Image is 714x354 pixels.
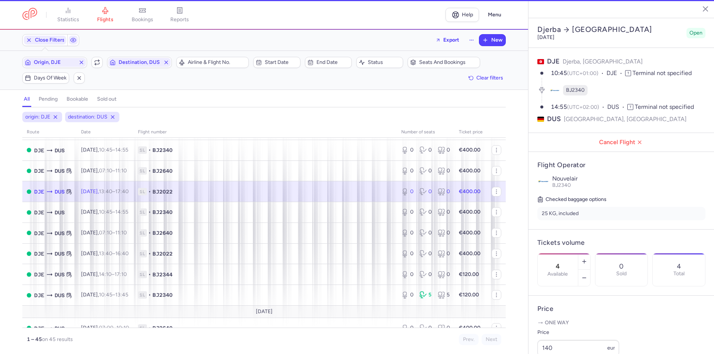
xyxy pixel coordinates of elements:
[419,324,432,332] div: 0
[537,25,684,34] h2: Djerba [GEOGRAPHIC_DATA]
[466,72,506,84] button: Clear filters
[673,271,685,277] p: Total
[81,250,129,257] span: [DATE],
[34,208,44,217] span: DJE
[152,208,173,216] span: BJ2340
[99,230,127,236] span: –
[55,229,65,237] span: DUS
[49,7,87,23] a: statistics
[23,35,67,46] button: Close Filters
[459,271,479,277] strong: €120.00
[438,146,450,154] div: 0
[99,271,127,277] span: –
[99,188,112,195] time: 13:40
[401,324,414,332] div: 0
[459,325,480,331] strong: €400.00
[419,146,432,154] div: 0
[148,208,151,216] span: •
[99,325,113,331] time: 07:00
[34,167,44,175] span: DJE
[438,188,450,195] div: 0
[419,59,477,65] span: Seats and bookings
[401,250,414,257] div: 0
[253,57,300,68] button: Start date
[256,309,273,315] span: [DATE]
[34,59,75,65] span: Origin, DJE
[152,146,173,154] span: BJ2340
[148,324,151,332] span: •
[55,208,65,217] span: DUS
[132,16,153,23] span: bookings
[438,250,450,257] div: 0
[459,168,480,174] strong: €400.00
[34,75,67,81] span: Days of week
[81,230,127,236] span: [DATE],
[567,104,599,110] span: (UTC+02:00)
[625,70,631,76] span: T
[459,209,480,215] strong: €400.00
[67,96,88,103] h4: bookable
[148,250,151,257] span: •
[188,59,246,65] span: Airline & Flight No.
[397,127,454,138] th: number of seats
[138,229,147,237] span: 1L
[566,87,585,94] span: BJ2340
[408,57,480,68] button: Seats and bookings
[547,57,560,65] span: DJE
[419,208,432,216] div: 0
[148,291,151,299] span: •
[170,16,189,23] span: reports
[99,168,112,174] time: 07:10
[152,291,173,299] span: BJ2340
[34,188,44,196] span: DJE
[459,250,480,257] strong: €400.00
[401,271,414,278] div: 0
[99,271,112,277] time: 14:10
[446,8,479,22] a: Help
[97,16,113,23] span: flights
[419,250,432,257] div: 0
[24,96,30,103] h4: all
[107,57,172,68] button: Destination, DUS
[134,127,397,138] th: Flight number
[22,57,87,68] button: Origin, DJE
[305,57,352,68] button: End date
[99,168,127,174] span: –
[567,70,598,77] span: (UTC+01:00)
[99,230,112,236] time: 07:10
[438,208,450,216] div: 0
[57,16,79,23] span: statistics
[537,34,554,40] time: [DATE]
[55,250,65,258] span: DUS
[115,188,129,195] time: 17:40
[42,336,73,342] span: on 45 results
[547,114,561,124] span: DUS
[689,29,702,37] span: Open
[551,103,567,110] time: 14:55
[81,147,128,153] span: [DATE],
[152,229,173,237] span: BJ2640
[34,324,44,332] span: DJE
[22,127,77,138] th: route
[138,167,147,175] span: 1L
[81,209,128,215] span: [DATE],
[161,7,198,23] a: reports
[438,167,450,175] div: 0
[138,324,147,332] span: 1L
[563,58,643,65] span: Djerba, [GEOGRAPHIC_DATA]
[68,113,107,121] span: destination: DUS
[616,271,627,277] p: Sold
[138,188,147,195] span: 1L
[419,229,432,237] div: 0
[607,103,627,111] span: DUS
[22,8,37,22] a: CitizenPlane red outlined logo
[81,292,128,298] span: [DATE],
[138,291,147,299] span: 1L
[115,230,127,236] time: 11:10
[115,292,128,298] time: 13:45
[138,271,147,278] span: 1L
[607,69,625,78] span: DJE
[537,207,705,220] li: 25 KG, included
[419,271,432,278] div: 0
[34,229,44,237] span: DJE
